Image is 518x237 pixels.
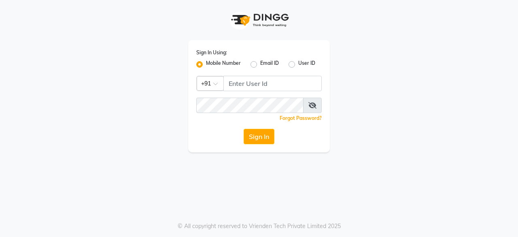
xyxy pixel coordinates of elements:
[196,98,304,113] input: Username
[298,60,315,69] label: User ID
[227,8,291,32] img: logo1.svg
[196,49,227,56] label: Sign In Using:
[244,129,274,144] button: Sign In
[260,60,279,69] label: Email ID
[206,60,241,69] label: Mobile Number
[280,115,322,121] a: Forgot Password?
[223,76,322,91] input: Username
